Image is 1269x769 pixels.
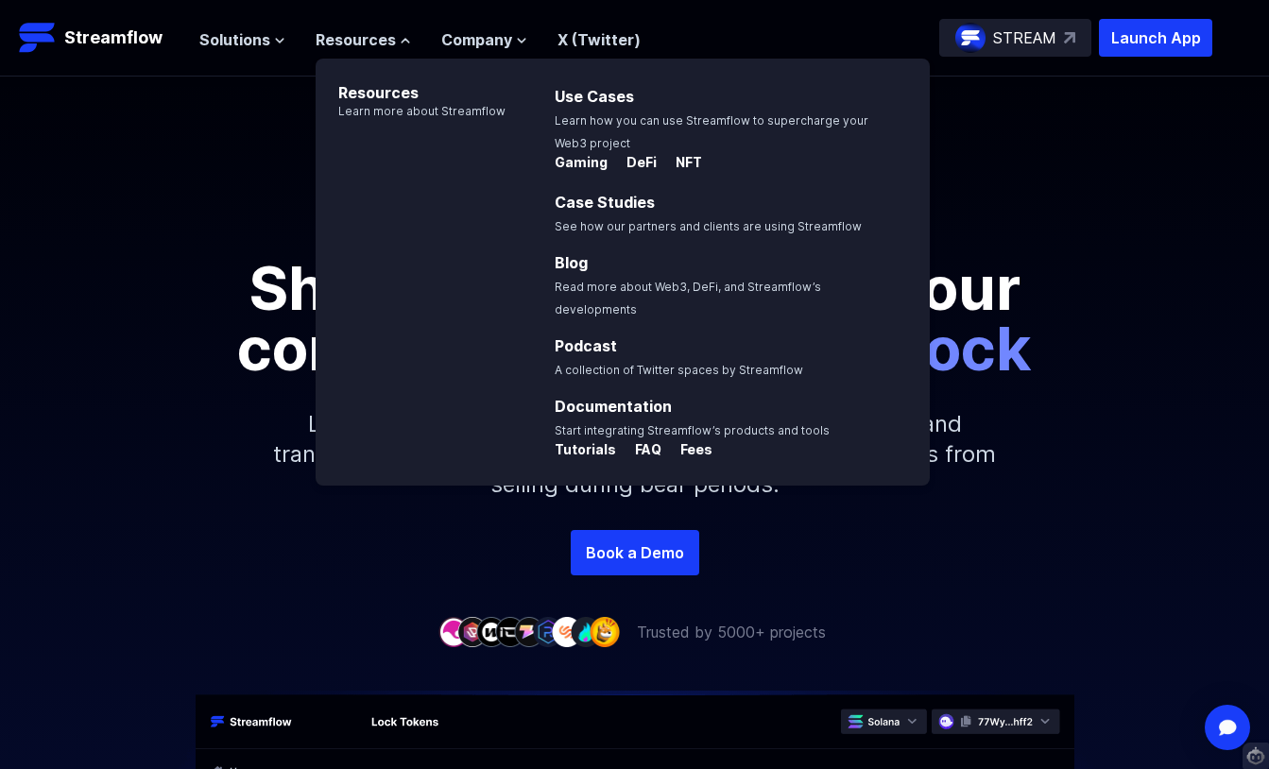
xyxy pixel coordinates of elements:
p: Streamflow [64,25,163,51]
span: Read more about Web3, DeFi, and Streamflow’s developments [555,280,821,316]
a: Use Cases [555,87,634,106]
img: company-9 [590,617,620,646]
a: NFT [660,155,702,174]
button: Solutions [199,28,285,51]
p: Gaming [555,153,608,172]
img: company-6 [533,617,563,646]
a: X (Twitter) [557,30,641,49]
a: Book a Demo [571,530,699,575]
img: company-4 [495,617,525,646]
img: top-right-arrow.svg [1064,32,1075,43]
img: company-1 [438,617,469,646]
button: Launch App [1099,19,1212,57]
p: Lock your liquidity pool (LP) tokens to show commitment and transparency to your community or jus... [229,379,1041,530]
a: FAQ [620,442,665,461]
p: DeFi [611,153,657,172]
p: Fees [665,440,712,459]
a: Fees [665,442,712,461]
p: NFT [660,153,702,172]
a: Tutorials [555,442,620,461]
img: Streamflow Logo [19,19,57,57]
p: Tutorials [555,440,616,459]
img: streamflow-logo-circle.png [955,23,986,53]
p: Trusted by 5000+ projects [637,621,826,643]
span: Start integrating Streamflow’s products and tools [555,423,830,437]
img: company-8 [571,617,601,646]
a: Gaming [555,155,611,174]
span: Resources [316,28,396,51]
p: Show commitment to your community with [210,258,1060,379]
span: A collection of Twitter spaces by Streamflow [555,363,803,377]
a: Blog [555,253,588,272]
a: DeFi [611,155,660,174]
span: Learn how you can use Streamflow to supercharge your Web3 project [555,113,868,150]
span: See how our partners and clients are using Streamflow [555,219,862,233]
p: Secure your crypto assets [111,197,1158,228]
span: Company [441,28,512,51]
img: company-3 [476,617,506,646]
div: Open Intercom Messenger [1205,705,1250,750]
button: Resources [316,28,411,51]
img: company-7 [552,617,582,646]
a: Case Studies [555,193,655,212]
img: company-5 [514,617,544,646]
a: Podcast [555,336,617,355]
button: Company [441,28,527,51]
span: Solutions [199,28,270,51]
a: Streamflow [19,19,180,57]
a: STREAM [939,19,1091,57]
p: FAQ [620,440,661,459]
p: STREAM [993,26,1056,49]
p: Learn more about Streamflow [316,104,506,119]
p: Resources [316,59,506,104]
img: company-2 [457,617,488,646]
a: Documentation [555,397,672,416]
